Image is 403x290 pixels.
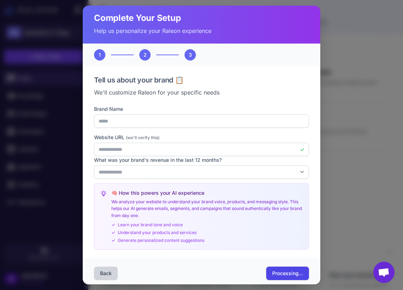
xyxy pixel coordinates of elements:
[185,49,196,61] div: 3
[139,49,151,61] div: 2
[94,88,309,97] p: We'll customize Raleon for your specific needs
[111,189,303,197] h4: 🧠 How this powers your AI experience
[94,105,309,113] label: Brand Name
[373,262,395,283] div: Open chat
[94,75,309,85] h3: Tell us about your brand 📋
[126,135,159,140] span: (we'll verify this)
[94,133,309,141] label: Website URL
[94,156,309,164] label: What was your brand's revenue in the last 12 months?
[111,222,303,228] div: Learn your brand tone and voice
[111,198,303,219] p: We analyze your website to understand your brand voice, products, and messaging style. This helps...
[94,49,105,61] div: 1
[111,237,303,244] div: Generate personalized content suggestions
[300,145,305,154] div: ✓
[94,27,309,35] p: Help us personalize your Raleon experience
[111,229,303,236] div: Understand your products and services
[94,267,118,280] button: Back
[272,270,303,277] span: Processing...
[94,12,309,24] h2: Complete Your Setup
[266,267,309,280] button: Processing...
